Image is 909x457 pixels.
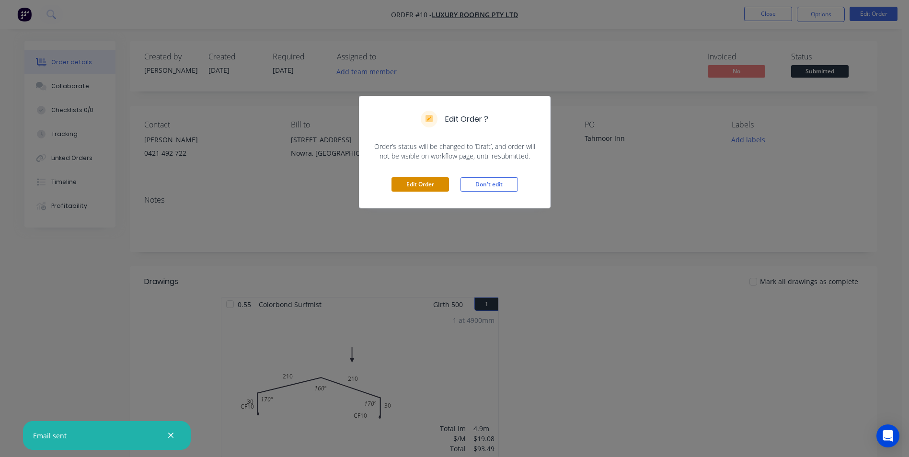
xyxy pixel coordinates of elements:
span: Order’s status will be changed to ‘Draft’, and order will not be visible on workflow page, until ... [371,142,539,161]
button: Edit Order [391,177,449,192]
div: Email sent [33,431,67,441]
h5: Edit Order ? [445,114,488,125]
div: Open Intercom Messenger [876,424,899,447]
button: Don't edit [460,177,518,192]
